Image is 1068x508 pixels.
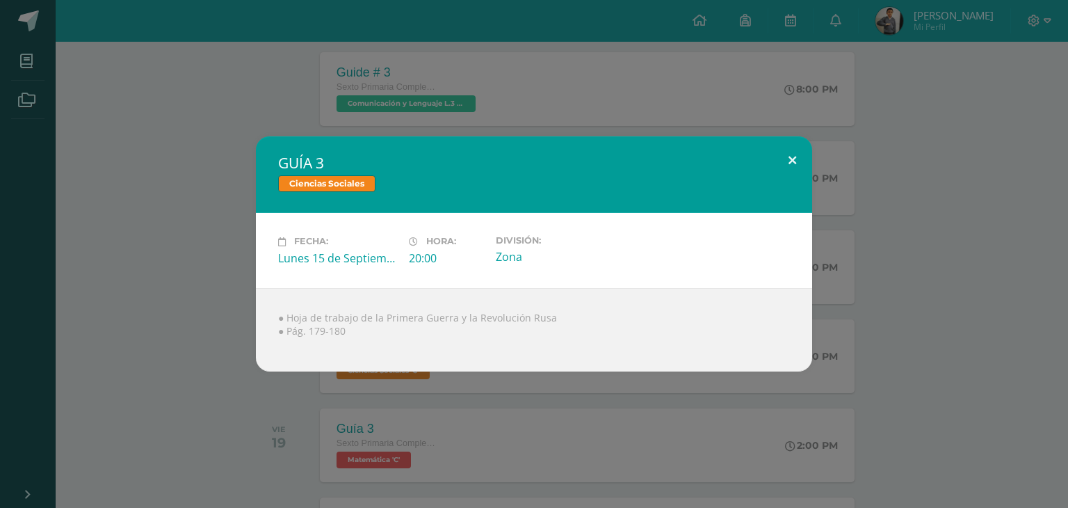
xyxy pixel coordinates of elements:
button: Close (Esc) [772,136,812,184]
div: Lunes 15 de Septiembre [278,251,398,266]
span: Ciencias Sociales [278,175,375,192]
h2: GUÍA 3 [278,153,790,173]
div: ● Hoja de trabajo de la Primera Guerra y la Revolución Rusa ● Pág. 179-180 [256,288,812,372]
div: Zona [496,249,615,264]
div: 20:00 [409,251,485,266]
span: Fecha: [294,237,328,247]
label: División: [496,235,615,246]
span: Hora: [426,237,456,247]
